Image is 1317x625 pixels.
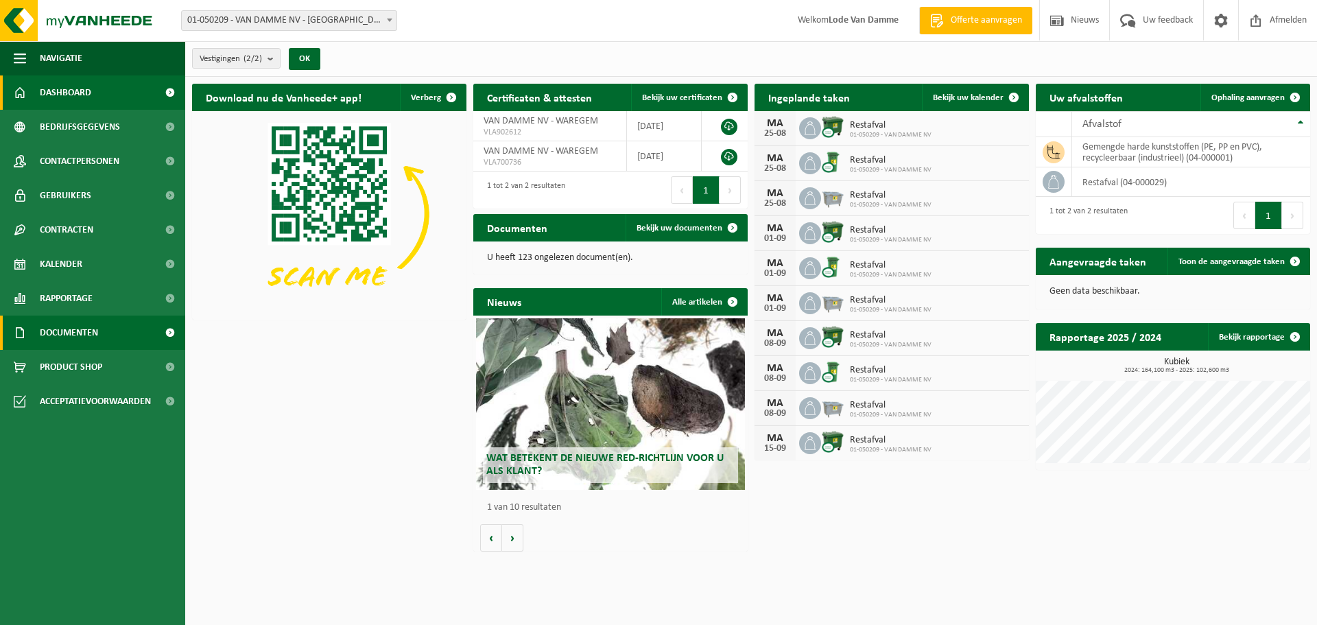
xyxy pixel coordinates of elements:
p: Geen data beschikbaar. [1049,287,1296,296]
a: Toon de aangevraagde taken [1167,248,1309,275]
span: 01-050209 - VAN DAMME NV [850,376,932,384]
span: Toon de aangevraagde taken [1178,257,1285,266]
span: 01-050209 - VAN DAMME NV [850,271,932,279]
div: 01-09 [761,304,789,314]
img: WB-0240-CU [821,150,844,174]
div: 01-09 [761,269,789,279]
button: Volgende [502,524,523,552]
img: WB-2500-GAL-GY-01 [821,185,844,209]
button: OK [289,48,320,70]
div: MA [761,398,789,409]
button: Vorige [480,524,502,552]
span: 01-050209 - VAN DAMME NV - WAREGEM [182,11,396,30]
button: Verberg [400,84,465,111]
span: Verberg [411,93,441,102]
div: MA [761,293,789,304]
span: Contactpersonen [40,144,119,178]
img: WB-0240-CU [821,255,844,279]
a: Bekijk uw certificaten [631,84,746,111]
div: 25-08 [761,129,789,139]
span: Documenten [40,316,98,350]
div: MA [761,433,789,444]
span: Ophaling aanvragen [1211,93,1285,102]
button: Next [720,176,741,204]
span: Offerte aanvragen [947,14,1025,27]
h2: Rapportage 2025 / 2024 [1036,323,1175,350]
div: 25-08 [761,164,789,174]
span: Restafval [850,365,932,376]
a: Ophaling aanvragen [1200,84,1309,111]
img: WB-1100-CU [821,430,844,453]
h3: Kubiek [1043,357,1310,374]
strong: Lode Van Damme [829,15,899,25]
div: MA [761,363,789,374]
button: 1 [1255,202,1282,229]
span: Kalender [40,247,82,281]
span: Bedrijfsgegevens [40,110,120,144]
div: 1 tot 2 van 2 resultaten [1043,200,1128,231]
span: Rapportage [40,281,93,316]
span: VLA700736 [484,157,616,168]
img: WB-1100-CU [821,325,844,349]
span: 01-050209 - VAN DAMME NV [850,341,932,349]
div: 08-09 [761,339,789,349]
span: Bekijk uw certificaten [642,93,722,102]
p: 1 van 10 resultaten [487,503,741,512]
span: Bekijk uw kalender [933,93,1004,102]
h2: Download nu de Vanheede+ app! [192,84,375,110]
div: 08-09 [761,374,789,384]
span: VAN DAMME NV - WAREGEM [484,116,598,126]
span: Restafval [850,155,932,166]
td: [DATE] [627,111,702,141]
span: VLA902612 [484,127,616,138]
span: Contracten [40,213,93,247]
a: Alle artikelen [661,288,746,316]
p: U heeft 123 ongelezen document(en). [487,253,734,263]
button: 1 [693,176,720,204]
span: Wat betekent de nieuwe RED-richtlijn voor u als klant? [486,453,724,477]
span: Afvalstof [1082,119,1122,130]
img: Download de VHEPlus App [192,111,466,317]
button: Vestigingen(2/2) [192,48,281,69]
span: 01-050209 - VAN DAMME NV - WAREGEM [181,10,397,31]
span: 01-050209 - VAN DAMME NV [850,306,932,314]
span: Restafval [850,295,932,306]
img: WB-1100-CU [821,115,844,139]
a: Wat betekent de nieuwe RED-richtlijn voor u als klant? [476,318,745,490]
img: WB-2500-GAL-GY-01 [821,395,844,418]
h2: Documenten [473,214,561,241]
span: Dashboard [40,75,91,110]
span: Restafval [850,260,932,271]
div: MA [761,188,789,199]
img: WB-1100-CU [821,220,844,244]
span: Restafval [850,330,932,341]
td: [DATE] [627,141,702,172]
span: 01-050209 - VAN DAMME NV [850,131,932,139]
span: Product Shop [40,350,102,384]
span: Restafval [850,190,932,201]
h2: Nieuws [473,288,535,315]
h2: Aangevraagde taken [1036,248,1160,274]
h2: Certificaten & attesten [473,84,606,110]
a: Offerte aanvragen [919,7,1032,34]
div: MA [761,223,789,234]
span: Gebruikers [40,178,91,213]
span: 01-050209 - VAN DAMME NV [850,201,932,209]
span: 01-050209 - VAN DAMME NV [850,446,932,454]
span: Vestigingen [200,49,262,69]
a: Bekijk uw documenten [626,214,746,241]
span: 2024: 164,100 m3 - 2025: 102,600 m3 [1043,367,1310,374]
count: (2/2) [244,54,262,63]
div: 01-09 [761,234,789,244]
div: MA [761,153,789,164]
a: Bekijk uw kalender [922,84,1028,111]
div: MA [761,328,789,339]
img: WB-2500-GAL-GY-01 [821,290,844,314]
button: Next [1282,202,1303,229]
span: Restafval [850,225,932,236]
div: 1 tot 2 van 2 resultaten [480,175,565,205]
div: MA [761,258,789,269]
div: 25-08 [761,199,789,209]
span: Restafval [850,400,932,411]
div: 15-09 [761,444,789,453]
